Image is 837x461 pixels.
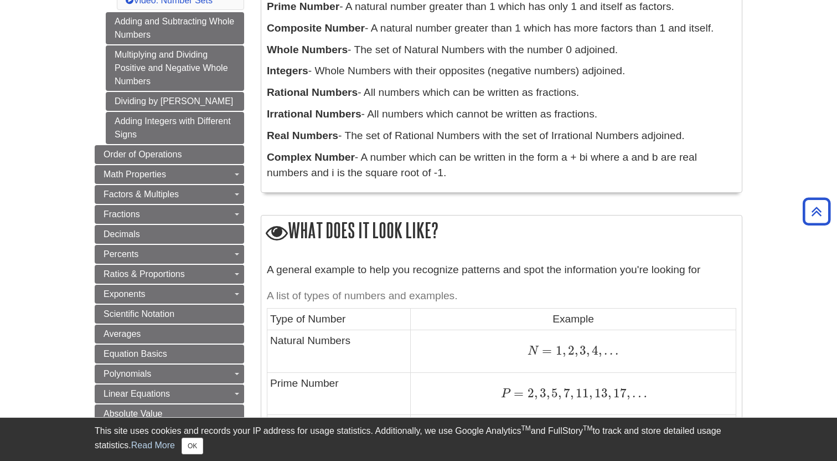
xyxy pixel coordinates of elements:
a: Order of Operations [95,145,244,164]
b: Complex Number [267,151,355,163]
p: - All numbers which cannot be written as fractions. [267,106,736,122]
td: Prime Number [267,372,411,415]
span: . [602,343,607,358]
p: - A natural number greater than 1 which has more factors than 1 and itself. [267,21,736,37]
span: 17 [611,386,627,401]
span: Averages [104,329,141,339]
a: Fractions [95,205,244,224]
span: Fractions [104,209,140,219]
td: Example [411,309,736,330]
a: Exponents [95,285,244,304]
caption: A list of types of numbers and examples. [267,284,736,309]
span: 3 [578,343,587,358]
b: Integers [267,65,308,76]
span: … [630,386,647,401]
a: Factors & Multiples [95,185,244,204]
span: , [534,386,538,401]
span: , [598,343,602,358]
a: Polynomials [95,365,244,383]
a: Adding and Subtracting Whole Numbers [106,12,244,44]
span: , [589,386,592,401]
span: 2 [566,343,575,358]
b: Irrational Numbers [267,108,361,120]
a: Math Properties [95,165,244,184]
span: Math Properties [104,170,166,179]
h2: What does it look like? [261,216,742,247]
span: 7 [561,386,570,401]
a: Equation Basics [95,345,244,363]
p: - All numbers which can be written as fractions. [267,85,736,101]
a: Ratios & Proportions [95,265,244,284]
b: Composite Number [267,22,365,34]
span: Equation Basics [104,349,167,358]
span: , [575,343,578,358]
span: , [546,386,550,401]
span: Linear Equations [104,389,170,398]
span: = [510,386,524,401]
a: Decimals [95,225,244,244]
span: Absolute Value [104,409,162,418]
span: Exponents [104,289,146,299]
span: , [608,386,611,401]
p: - Whole Numbers with their opposites (negative numbers) adjoined. [267,63,736,79]
p: - A number which can be written in the form a + bi where a and b are real numbers and i is the sq... [267,150,736,182]
span: . [607,343,613,358]
span: Polynomials [104,369,151,378]
button: Close [182,438,203,454]
span: , [558,386,561,401]
span: , [570,386,573,401]
span: 2 [524,386,534,401]
span: 3 [538,386,546,401]
b: Rational Numbers [267,86,358,98]
span: , [562,343,566,358]
b: Prime Number [267,1,339,12]
span: Factors & Multiples [104,189,179,199]
span: = [539,343,552,358]
a: Averages [95,325,244,344]
a: Percents [95,245,244,264]
a: Absolute Value [95,404,244,423]
a: Dividing by [PERSON_NAME] [106,92,244,111]
span: . [613,343,618,358]
span: 1 [552,343,562,358]
span: 4 [590,343,598,358]
span: 5 [550,386,559,401]
p: - The set of Rational Numbers with the set of Irrational Numbers adjoined. [267,128,736,144]
b: Whole Numbers [267,44,348,55]
span: Ratios & Proportions [104,269,185,279]
span: , [627,386,630,401]
td: Composite Number [267,415,411,458]
div: This site uses cookies and records your IP address for usage statistics. Additionally, we use Goo... [95,424,742,454]
span: Order of Operations [104,150,182,159]
p: A general example to help you recognize patterns and spot the information you're looking for [267,262,736,278]
span: N [528,345,539,357]
p: - The set of Natural Numbers with the number 0 adjoined. [267,42,736,58]
a: Scientific Notation [95,305,244,324]
span: P [501,388,511,400]
a: Read More [131,440,175,450]
span: Percents [104,249,138,259]
span: , [586,343,590,358]
b: Real Numbers [267,130,338,141]
td: Type of Number [267,309,411,330]
span: 11 [573,386,589,401]
a: Multiplying and Dividing Positive and Negative Whole Numbers [106,45,244,91]
sup: TM [521,424,530,432]
a: Adding Integers with Different Signs [106,112,244,144]
a: Linear Equations [95,385,244,403]
td: Natural Numbers [267,330,411,372]
span: Scientific Notation [104,309,174,319]
sup: TM [583,424,592,432]
span: Decimals [104,229,140,239]
span: 13 [592,386,608,401]
a: Back to Top [799,204,834,219]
